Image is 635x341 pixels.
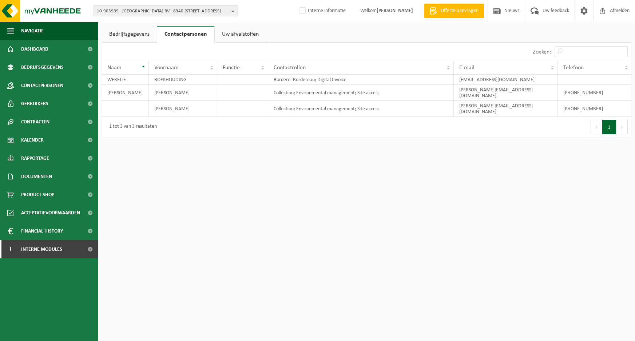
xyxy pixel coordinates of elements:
[21,22,44,40] span: Navigatie
[602,120,616,134] button: 1
[149,101,217,117] td: [PERSON_NAME]
[107,65,122,71] span: Naam
[268,75,454,85] td: Borderel-Bordereau; Digital Invoice
[616,120,628,134] button: Next
[274,65,306,71] span: Contactrollen
[149,75,217,85] td: BOEKHOUDING
[102,26,157,43] a: Bedrijfsgegevens
[21,204,80,222] span: Acceptatievoorwaarden
[21,222,63,240] span: Financial History
[154,65,179,71] span: Voornaam
[149,85,217,101] td: [PERSON_NAME]
[298,5,346,16] label: Interne informatie
[97,6,229,17] span: 10-903989 - [GEOGRAPHIC_DATA] BV - 8340 [STREET_ADDRESS]
[21,76,63,95] span: Contactpersonen
[21,149,49,167] span: Rapportage
[21,131,44,149] span: Kalender
[21,95,48,113] span: Gebruikers
[454,101,558,117] td: [PERSON_NAME][EMAIL_ADDRESS][DOMAIN_NAME]
[223,65,240,71] span: Functie
[7,240,14,258] span: I
[454,75,558,85] td: [EMAIL_ADDRESS][DOMAIN_NAME]
[424,4,484,18] a: Offerte aanvragen
[102,85,149,101] td: [PERSON_NAME]
[93,5,238,16] button: 10-903989 - [GEOGRAPHIC_DATA] BV - 8340 [STREET_ADDRESS]
[215,26,266,43] a: Uw afvalstoffen
[533,49,551,55] label: Zoeken:
[21,40,48,58] span: Dashboard
[21,113,49,131] span: Contracten
[439,7,480,15] span: Offerte aanvragen
[558,85,631,101] td: [PHONE_NUMBER]
[459,65,475,71] span: E-mail
[268,85,454,101] td: Collection; Environmental management; Site access
[591,120,602,134] button: Previous
[21,240,62,258] span: Interne modules
[106,120,157,134] div: 1 tot 3 van 3 resultaten
[563,65,584,71] span: Telefoon
[377,8,413,13] strong: [PERSON_NAME]
[558,101,631,117] td: [PHONE_NUMBER]
[157,26,214,43] a: Contactpersonen
[21,186,54,204] span: Product Shop
[454,85,558,101] td: [PERSON_NAME][EMAIL_ADDRESS][DOMAIN_NAME]
[21,167,52,186] span: Documenten
[21,58,64,76] span: Bedrijfsgegevens
[268,101,454,117] td: Collection; Environmental management; Site access
[102,75,149,85] td: WERFTJE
